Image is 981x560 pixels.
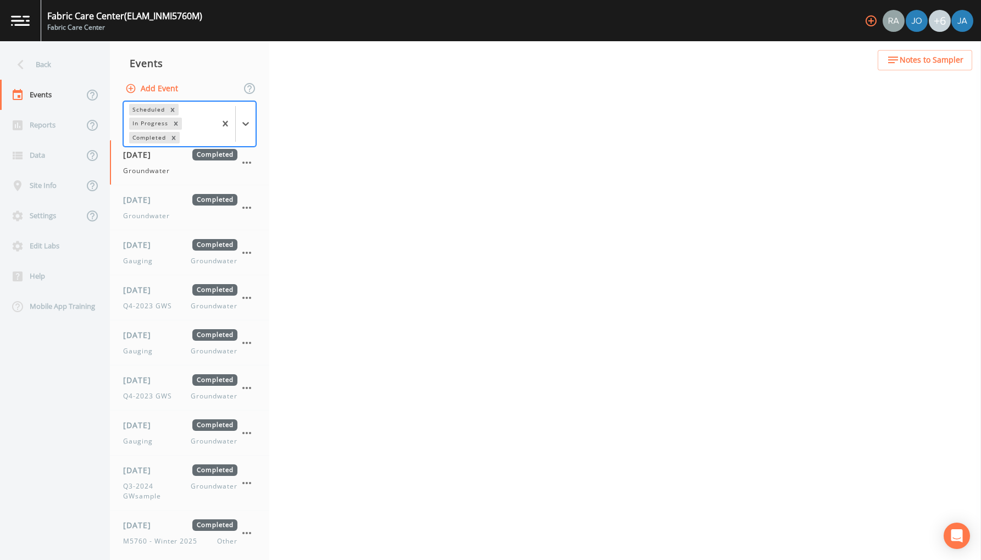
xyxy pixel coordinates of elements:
span: Completed [192,329,237,341]
span: [DATE] [123,419,159,431]
div: Scheduled [129,104,167,115]
span: Gauging [123,346,159,356]
img: logo [11,15,30,26]
span: Gauging [123,436,159,446]
a: [DATE]CompletedGroundwater [110,185,269,230]
img: 7493944169e4cb9b715a099ebe515ac2 [883,10,905,32]
span: [DATE] [123,194,159,206]
div: Remove In Progress [170,118,182,129]
div: Fabric Care Center [47,23,202,32]
span: Groundwater [191,256,237,266]
div: Events [110,49,269,77]
span: Completed [192,239,237,251]
span: [DATE] [123,284,159,296]
span: Gauging [123,256,159,266]
span: [DATE] [123,329,159,341]
span: Completed [192,464,237,476]
span: Notes to Sampler [900,53,963,67]
a: [DATE]CompletedGaugingGroundwater [110,320,269,365]
span: Completed [192,519,237,531]
span: [DATE] [123,239,159,251]
span: Groundwater [191,481,237,501]
div: +6 [929,10,951,32]
span: Groundwater [191,436,237,446]
span: Completed [192,284,237,296]
a: [DATE]CompletedQ4-2023 GWSGroundwater [110,275,269,320]
button: Notes to Sampler [878,50,972,70]
span: Groundwater [123,166,170,176]
span: Q4-2023 GWS [123,391,179,401]
button: Add Event [123,79,182,99]
span: Completed [192,194,237,206]
span: Q4-2023 GWS [123,301,179,311]
div: Open Intercom Messenger [944,523,970,549]
div: Completed [129,132,168,143]
span: [DATE] [123,374,159,386]
span: Groundwater [191,391,237,401]
span: [DATE] [123,464,159,476]
div: Josh Dutton [905,10,928,32]
span: Groundwater [123,211,170,221]
a: [DATE]CompletedGaugingGroundwater [110,411,269,456]
div: Remove Completed [168,132,180,143]
img: 747fbe677637578f4da62891070ad3f4 [951,10,973,32]
a: [DATE]CompletedQ3-2024 GWsampleGroundwater [110,456,269,511]
span: Completed [192,374,237,386]
img: eb8b2c35ded0d5aca28d215f14656a61 [906,10,928,32]
div: Fabric Care Center (ELAM_INMI5760M) [47,9,202,23]
span: M5760 - Winter 2025 [123,536,204,546]
span: [DATE] [123,149,159,160]
div: Remove Scheduled [167,104,179,115]
span: Completed [192,149,237,160]
span: Groundwater [191,301,237,311]
span: [DATE] [123,519,159,531]
div: In Progress [129,118,170,129]
span: Q3-2024 GWsample [123,481,191,501]
a: [DATE]CompletedQ4-2023 GWSGroundwater [110,365,269,411]
a: [DATE]CompletedGroundwater [110,140,269,185]
span: Completed [192,419,237,431]
span: Groundwater [191,346,237,356]
span: Other [217,536,237,546]
div: Radlie J Storer [882,10,905,32]
a: [DATE]CompletedGaugingGroundwater [110,230,269,275]
a: [DATE]CompletedM5760 - Winter 2025Other [110,511,269,556]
